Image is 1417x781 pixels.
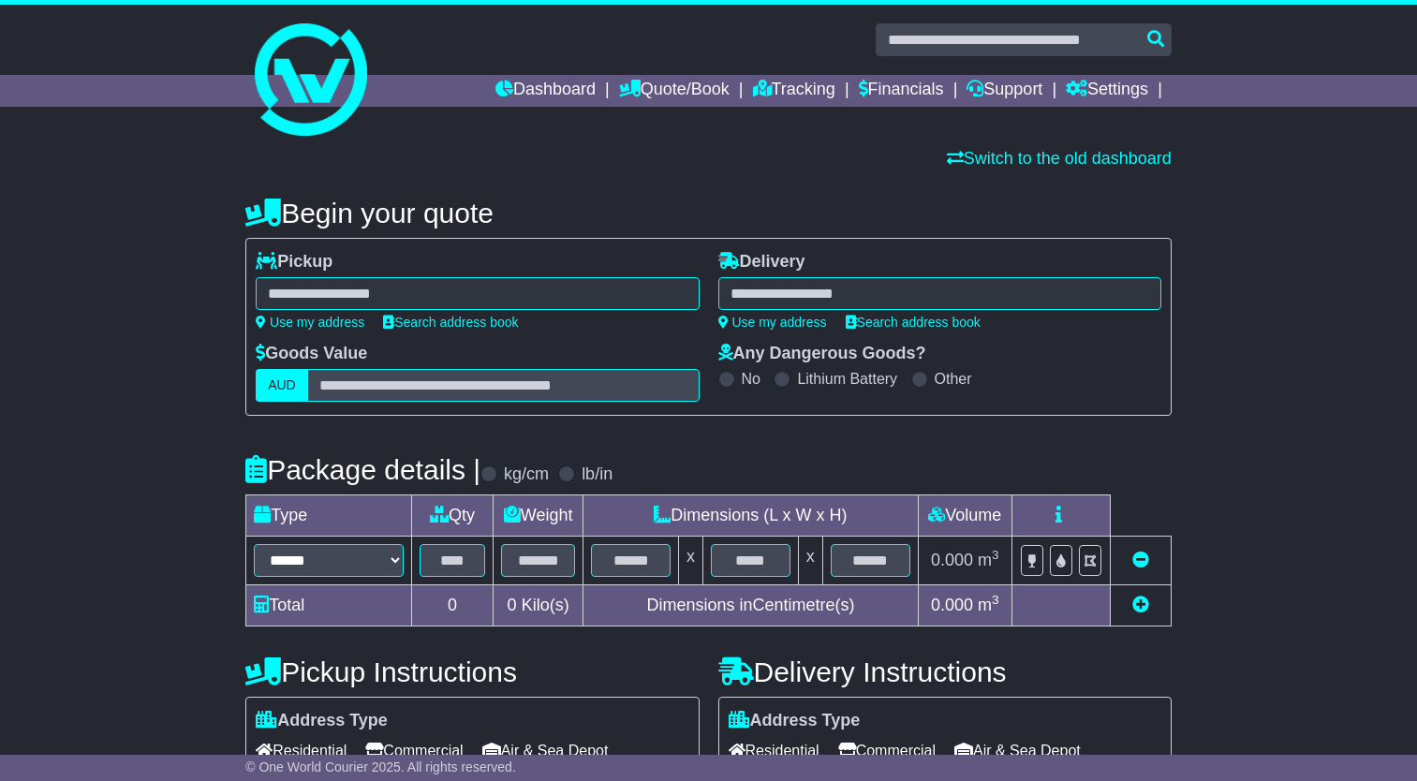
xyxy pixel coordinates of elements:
[859,75,944,107] a: Financials
[718,344,926,364] label: Any Dangerous Goods?
[246,495,411,537] td: Type
[246,585,411,626] td: Total
[256,369,308,402] label: AUD
[383,315,518,330] a: Search address book
[245,454,480,485] h4: Package details |
[954,736,1081,765] span: Air & Sea Depot
[846,315,981,330] a: Search address book
[729,736,819,765] span: Residential
[918,495,1011,537] td: Volume
[967,75,1042,107] a: Support
[256,252,332,273] label: Pickup
[411,495,494,537] td: Qty
[508,596,517,614] span: 0
[931,596,973,614] span: 0.000
[256,736,347,765] span: Residential
[718,315,827,330] a: Use my address
[583,495,919,537] td: Dimensions (L x W x H)
[245,759,516,774] span: © One World Courier 2025. All rights reserved.
[504,464,549,485] label: kg/cm
[978,551,999,569] span: m
[495,75,596,107] a: Dashboard
[797,370,897,388] label: Lithium Battery
[245,198,1172,228] h4: Begin your quote
[742,370,760,388] label: No
[365,736,463,765] span: Commercial
[619,75,730,107] a: Quote/Book
[256,344,367,364] label: Goods Value
[256,711,388,731] label: Address Type
[678,537,702,585] td: x
[411,585,494,626] td: 0
[992,548,999,562] sup: 3
[931,551,973,569] span: 0.000
[798,537,822,585] td: x
[729,711,861,731] label: Address Type
[935,370,972,388] label: Other
[482,736,609,765] span: Air & Sea Depot
[494,495,583,537] td: Weight
[947,149,1172,168] a: Switch to the old dashboard
[718,252,805,273] label: Delivery
[978,596,999,614] span: m
[753,75,835,107] a: Tracking
[1132,596,1149,614] a: Add new item
[583,585,919,626] td: Dimensions in Centimetre(s)
[245,656,699,687] h4: Pickup Instructions
[582,464,613,485] label: lb/in
[992,593,999,607] sup: 3
[256,315,364,330] a: Use my address
[838,736,936,765] span: Commercial
[494,585,583,626] td: Kilo(s)
[1132,551,1149,569] a: Remove this item
[1066,75,1148,107] a: Settings
[718,656,1172,687] h4: Delivery Instructions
